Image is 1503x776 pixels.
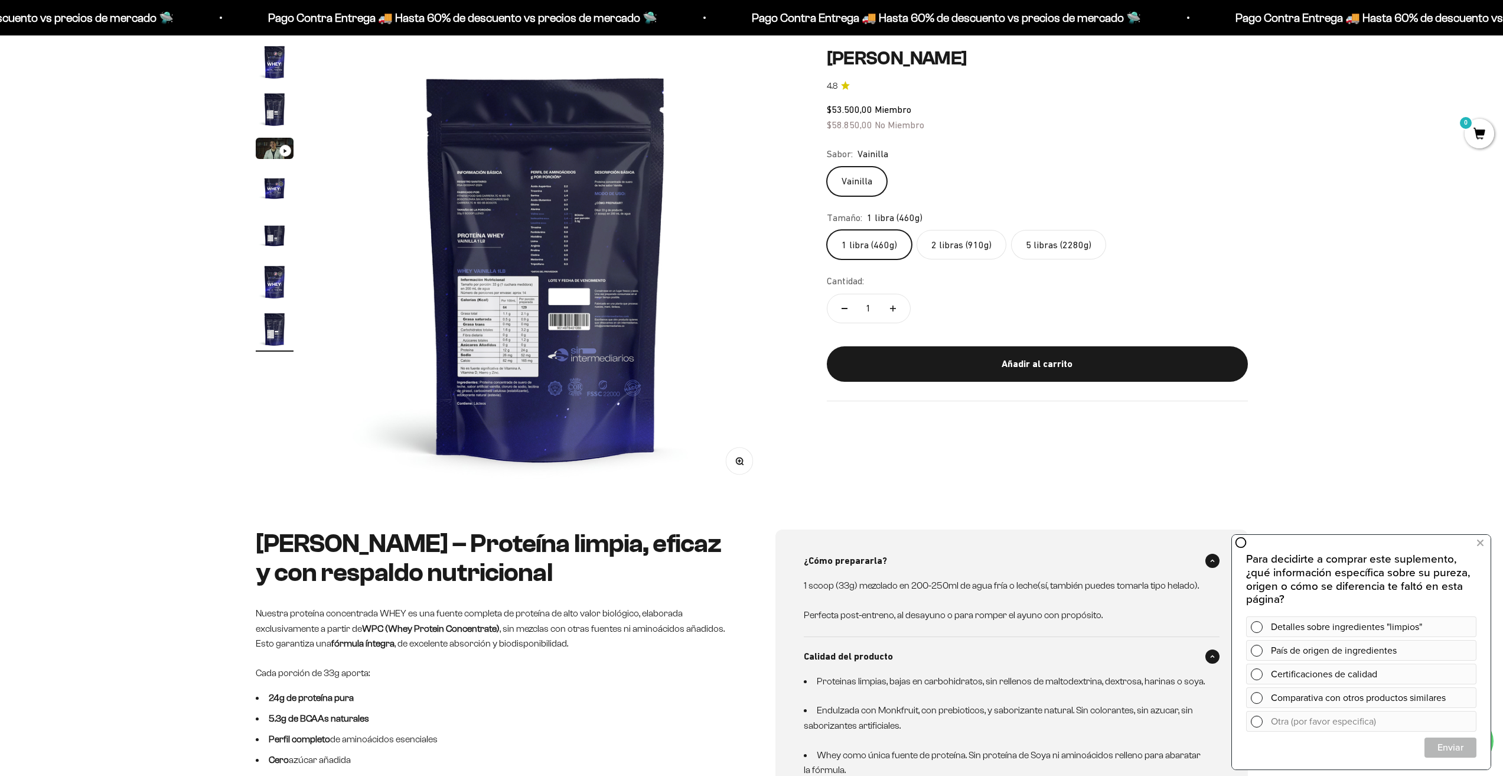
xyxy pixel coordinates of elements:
[876,294,910,323] button: Aumentar cantidad
[804,553,887,569] span: ¿Cómo prepararla?
[256,263,294,304] button: Ir al artículo 6
[1459,116,1473,130] mark: 0
[256,310,294,352] button: Ir al artículo 7
[256,138,294,163] button: Ir al artículo 3
[269,755,289,765] strong: Cero
[268,8,657,27] p: Pago Contra Entrega 🚚 Hasta 60% de descuento vs precios de mercado 🛸
[827,346,1248,381] button: Añadir al carrito
[256,606,728,651] p: Nuestra proteína concentrada WHEY es una fuente completa de proteína de alto valor biológico, ela...
[850,356,1224,372] div: Añadir al carrito
[827,104,872,115] span: $53.500,00
[827,210,862,226] legend: Tamaño:
[256,90,294,132] button: Ir al artículo 2
[256,168,294,210] button: Ir al artículo 4
[804,674,1205,689] li: Proteinas limpias, bajas en carbohidratos, sin rellenos de maltodextrina, dextrosa, harinas o soya.
[256,43,294,81] img: Proteína Whey - Vainilla
[827,119,872,129] span: $58.850,00
[322,43,770,492] img: Proteína Whey - Vainilla
[867,210,922,226] span: 1 libra (460g)
[256,168,294,206] img: Proteína Whey - Vainilla
[256,310,294,348] img: Proteína Whey - Vainilla
[804,578,1205,593] p: 1 scoop (33g) mezclado en 200-250ml de agua fría o leche(sí, también puedes tomarla tipo helado).
[875,119,924,129] span: No Miembro
[256,732,728,747] li: de aminoácidos esenciales
[269,693,354,703] strong: 24g de proteína pura
[362,624,500,634] strong: WPC (Whey Protein Concentrate)
[269,713,369,723] strong: 5.3g de BCAAs naturales
[256,665,728,681] p: Cada porción de 33g aporta:
[256,216,294,254] img: Proteína Whey - Vainilla
[804,637,1220,676] summary: Calidad del producto
[752,8,1141,27] p: Pago Contra Entrega 🚚 Hasta 60% de descuento vs precios de mercado 🛸
[256,216,294,257] button: Ir al artículo 5
[827,79,837,92] span: 4.8
[1465,128,1494,141] a: 0
[256,752,728,768] li: azúcar añadida
[827,147,853,162] legend: Sabor:
[804,608,1205,623] p: Perfecta post-entreno, al desayuno o para romper el ayuno con propósito.
[827,79,1248,92] a: 4.84.8 de 5.0 estrellas
[858,147,888,162] span: Vainilla
[256,530,728,587] h2: [PERSON_NAME] – Proteína limpia, eficaz y con respaldo nutricional
[1232,534,1491,769] iframe: zigpoll-iframe
[827,47,1248,70] h1: [PERSON_NAME]
[256,263,294,301] img: Proteína Whey - Vainilla
[804,649,893,664] span: Calidad del producto
[256,90,294,128] img: Proteína Whey - Vainilla
[827,294,862,323] button: Reducir cantidad
[804,541,1220,580] summary: ¿Cómo prepararla?
[256,43,294,85] button: Ir al artículo 1
[827,274,864,289] label: Cantidad:
[269,734,330,744] strong: Perfil completo
[804,703,1205,733] li: Endulzada con Monkfruit, con prebioticos, y saborizante natural. Sin colorantes, sin azucar, sin ...
[875,104,911,115] span: Miembro
[331,638,395,648] strong: fórmula íntegra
